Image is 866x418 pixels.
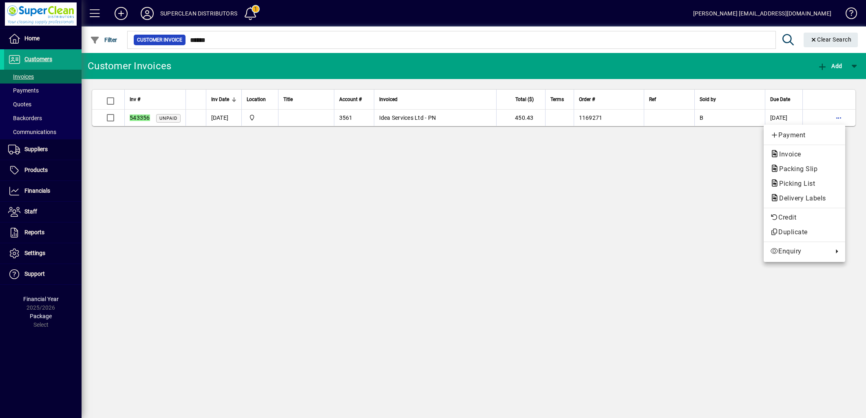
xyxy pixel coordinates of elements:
span: Duplicate [770,227,839,237]
span: Packing Slip [770,165,822,173]
span: Enquiry [770,246,829,256]
span: Picking List [770,180,819,187]
span: Credit [770,213,839,222]
span: Invoice [770,150,805,158]
span: Payment [770,130,839,140]
span: Delivery Labels [770,194,830,202]
button: Add customer payment [764,128,845,143]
